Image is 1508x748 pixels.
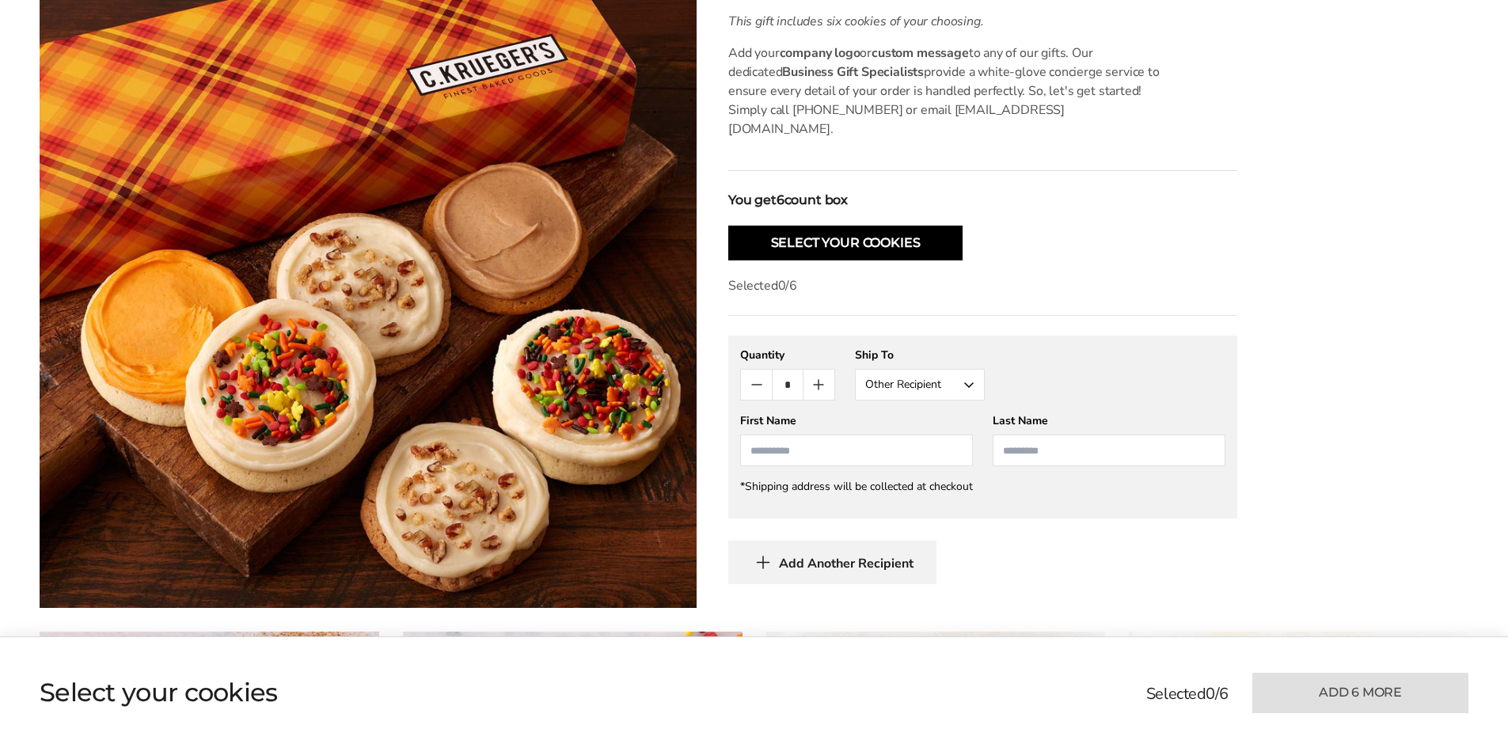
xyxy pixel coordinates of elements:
div: Quantity [740,347,835,363]
div: First Name [740,413,973,428]
span: Add Another Recipient [779,556,914,571]
em: This gift includes six cookies of your choosing. [728,13,984,30]
p: Selected / [1146,682,1229,706]
b: Business Gift Specialists [782,63,924,81]
button: Count plus [803,370,834,400]
button: Select Your Cookies [728,226,963,260]
button: Add Another Recipient [728,541,936,584]
span: 6 [1219,683,1229,704]
span: 6 [777,192,784,207]
span: 0 [1206,683,1215,704]
b: company logo [780,44,860,62]
button: Count minus [741,370,772,400]
span: 0 [778,277,786,294]
strong: You get count box [728,191,848,210]
span: 6 [789,277,797,294]
button: Other Recipient [855,369,985,401]
input: Quantity [772,370,803,400]
button: Add 6 more [1252,673,1468,713]
p: Add your or to any of our gifts. Our dedicated provide a white-glove concierge service to ensure ... [728,44,1161,139]
p: Selected / [728,276,1237,295]
input: Last Name [993,435,1225,466]
input: First Name [740,435,973,466]
iframe: Sign Up via Text for Offers [13,688,164,735]
div: *Shipping address will be collected at checkout [740,479,1225,494]
b: custom message [872,44,969,62]
div: Last Name [993,413,1225,428]
div: Ship To [855,347,985,363]
gfm-form: New recipient [728,336,1237,518]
